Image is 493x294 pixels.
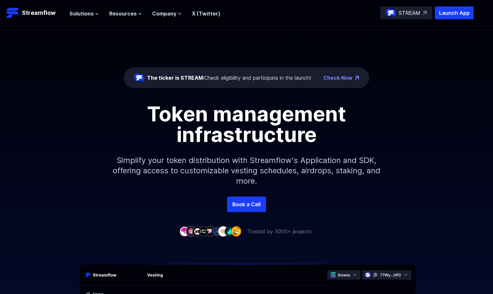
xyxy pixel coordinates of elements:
a: X (Twitter) [192,10,220,17]
img: company-7 [218,226,228,236]
a: Book a Call [227,197,266,212]
img: company-1 [179,226,190,236]
span: Company [152,10,176,17]
img: streamflow-logo-circle.png [134,73,144,83]
img: company-8 [225,226,235,236]
a: Check Now [323,74,352,82]
a: STREAM [380,6,432,19]
button: Resources [109,10,142,17]
div: Check eligibility and participate in the launch! [147,74,311,82]
p: STREAM [399,9,420,17]
span: The ticker is STREAM: [147,75,204,81]
img: company-6 [212,226,222,236]
span: Resources [109,10,137,17]
img: company-9 [231,226,241,236]
img: Streamflow Logo [6,6,19,19]
a: Streamflow [6,6,63,19]
img: company-3 [192,226,203,236]
button: Solutions [69,10,99,17]
span: Solutions [69,10,94,17]
img: company-2 [186,226,196,236]
h1: Token management infrastructure [101,104,392,145]
img: company-5 [205,226,215,236]
img: top-right-arrow.png [355,76,359,80]
img: streamflow-logo-circle.png [386,8,396,18]
img: company-4 [199,226,209,236]
p: Streamflow [22,8,56,17]
button: Company [152,10,182,17]
button: Launch App [435,6,474,19]
img: top-right-arrow.svg [423,11,427,15]
p: Trusted by 5000+ projects [247,228,312,235]
p: Simplify your token distribution with Streamflow's Application and SDK, offering access to custom... [108,145,385,197]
